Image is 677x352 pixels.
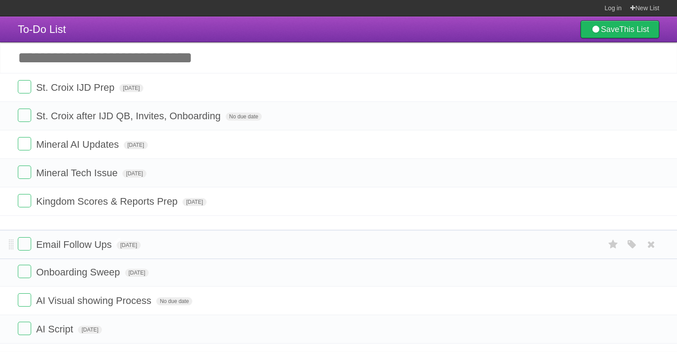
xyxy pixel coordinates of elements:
[18,166,31,179] label: Done
[18,23,66,35] span: To-Do List
[119,84,143,92] span: [DATE]
[36,239,114,250] span: Email Follow Ups
[605,237,622,252] label: Star task
[226,113,262,121] span: No due date
[36,167,120,178] span: Mineral Tech Issue
[36,295,154,306] span: AI Visual showing Process
[36,324,75,335] span: AI Script
[36,110,223,121] span: St. Croix after IJD QB, Invites, Onboarding
[124,141,148,149] span: [DATE]
[580,20,659,38] a: SaveThis List
[18,265,31,278] label: Done
[18,80,31,93] label: Done
[18,293,31,307] label: Done
[36,267,122,278] span: Onboarding Sweep
[36,139,121,150] span: Mineral AI Updates
[619,25,649,34] b: This List
[18,109,31,122] label: Done
[18,194,31,207] label: Done
[125,269,149,277] span: [DATE]
[18,137,31,150] label: Done
[36,196,180,207] span: Kingdom Scores & Reports Prep
[18,322,31,335] label: Done
[18,237,31,251] label: Done
[78,326,102,334] span: [DATE]
[122,170,146,178] span: [DATE]
[36,82,117,93] span: St. Croix IJD Prep
[117,241,141,249] span: [DATE]
[156,297,192,305] span: No due date
[182,198,207,206] span: [DATE]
